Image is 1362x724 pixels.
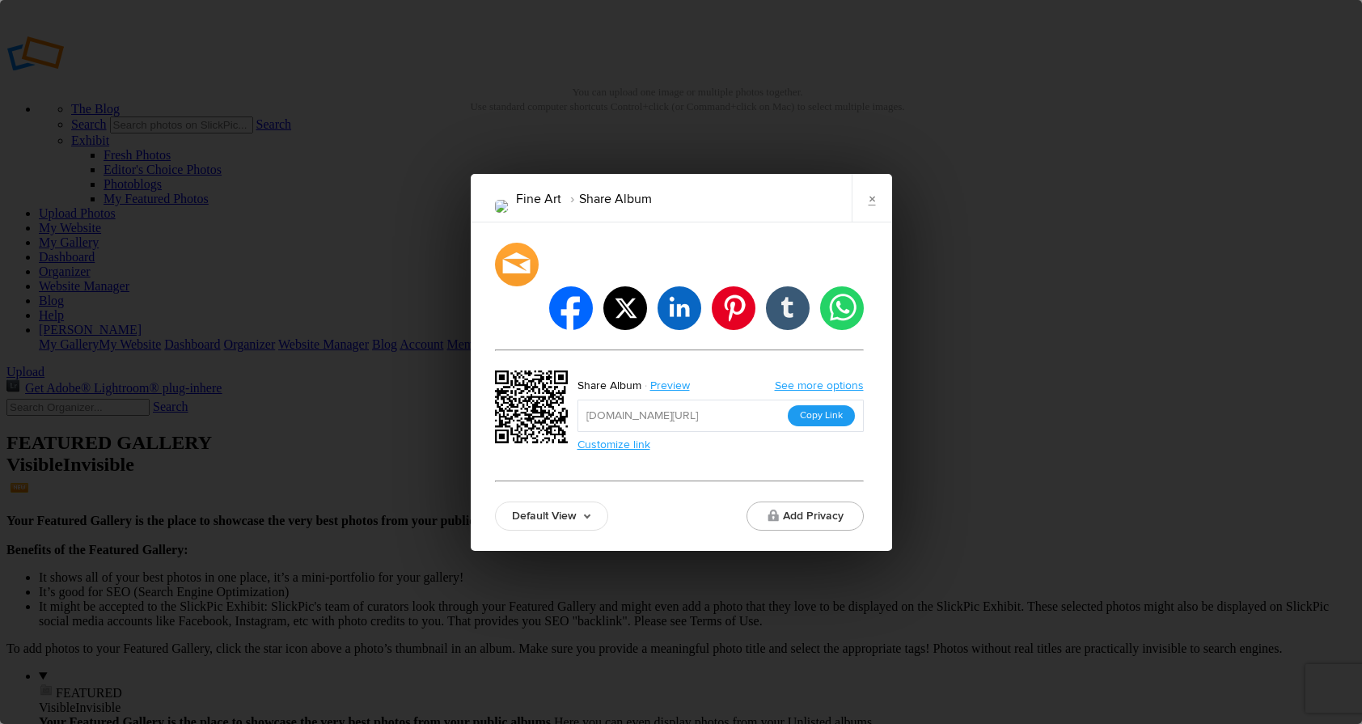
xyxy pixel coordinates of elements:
[577,375,641,396] div: Share Album
[603,286,647,330] li: twitter
[516,185,561,213] li: Fine Art
[495,370,573,448] div: https://slickpic.us/18666083zJN2
[658,286,701,330] li: linkedin
[820,286,864,330] li: whatsapp
[577,438,650,451] a: Customize link
[495,200,508,213] img: FA_Mormon_Row-07.png
[641,375,702,396] a: Preview
[747,502,864,531] button: Add Privacy
[852,174,892,222] a: ×
[712,286,755,330] li: pinterest
[788,405,855,426] button: Copy Link
[549,286,593,330] li: facebook
[775,379,864,392] a: See more options
[766,286,810,330] li: tumblr
[495,502,608,531] a: Default View
[561,185,652,213] li: Share Album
